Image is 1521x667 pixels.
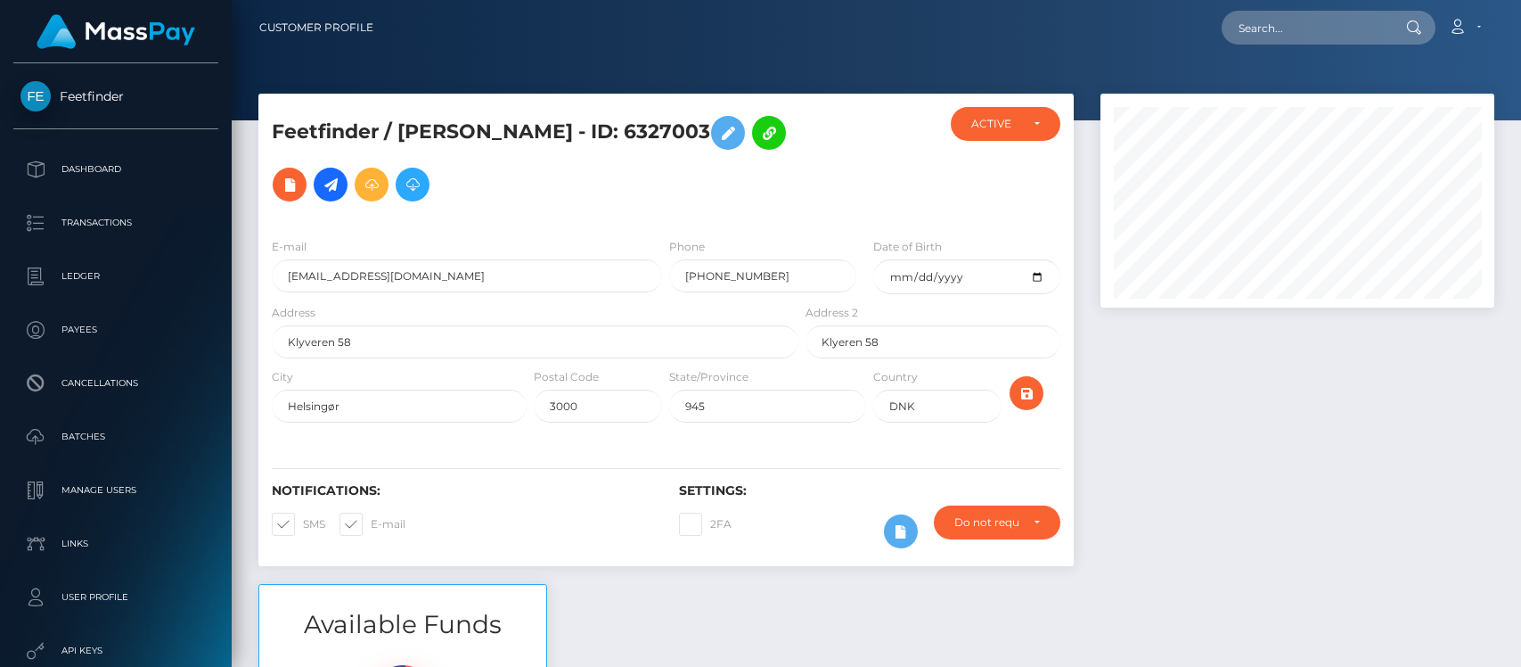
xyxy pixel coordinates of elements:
[20,584,211,611] p: User Profile
[272,305,315,321] label: Address
[13,415,218,459] a: Batches
[13,468,218,513] a: Manage Users
[272,107,789,210] h5: Feetfinder / [PERSON_NAME] - ID: 6327003
[954,515,1018,530] div: Do not require
[20,210,211,236] p: Transactions
[37,14,195,49] img: MassPay Logo
[13,147,218,192] a: Dashboard
[339,513,405,536] label: E-mail
[534,369,599,385] label: Postal Code
[805,305,858,321] label: Address 2
[13,308,218,352] a: Payees
[20,370,211,397] p: Cancellations
[669,239,705,255] label: Phone
[272,483,652,498] h6: Notifications:
[13,361,218,406] a: Cancellations
[20,317,211,343] p: Payees
[272,513,325,536] label: SMS
[873,369,918,385] label: Country
[20,638,211,664] p: API Keys
[13,522,218,566] a: Links
[13,254,218,299] a: Ledger
[679,483,1059,498] h6: Settings:
[20,531,211,557] p: Links
[20,477,211,504] p: Manage Users
[669,369,748,385] label: State/Province
[13,88,218,104] span: Feetfinder
[314,168,348,202] a: Initiate Payout
[1222,11,1389,45] input: Search...
[272,369,293,385] label: City
[259,9,373,46] a: Customer Profile
[951,107,1059,141] button: ACTIVE
[13,575,218,620] a: User Profile
[934,506,1059,539] button: Do not require
[971,117,1018,131] div: ACTIVE
[20,81,51,111] img: Feetfinder
[272,239,307,255] label: E-mail
[873,239,942,255] label: Date of Birth
[20,263,211,290] p: Ledger
[20,424,211,450] p: Batches
[259,607,546,642] h3: Available Funds
[20,156,211,183] p: Dashboard
[13,201,218,245] a: Transactions
[679,513,732,536] label: 2FA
